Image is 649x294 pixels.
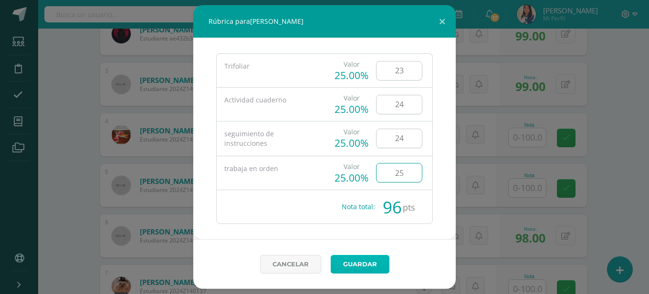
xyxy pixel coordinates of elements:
div: 25.00% [335,69,368,82]
button: Close (Esc) [429,5,456,38]
div: Valor [335,93,368,102]
span: pts [403,191,415,224]
div: 25.00% [335,171,368,184]
span: [PERSON_NAME] [250,17,304,26]
input: 0 - 25.00 [377,95,422,114]
div: seguimiento de instrucciones [224,129,317,148]
div: trabaja en orden [224,164,317,173]
div: Valor [335,162,368,171]
input: 0 - 25.00 [377,129,422,148]
div: Rúbrica para [193,5,456,38]
div: Valor [335,127,368,136]
span: 96 [383,191,402,224]
div: 25.00% [335,102,368,116]
div: Nota total: [342,190,375,223]
div: 25.00% [335,136,368,150]
input: 0 - 25.00 [377,163,422,182]
div: Actividad cuaderno [224,95,317,105]
div: Valor [335,60,368,69]
a: Cancelar [260,255,321,274]
a: Guardar [331,255,389,274]
input: 0 - 25.00 [377,61,422,80]
div: Trifoliar [224,61,317,71]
